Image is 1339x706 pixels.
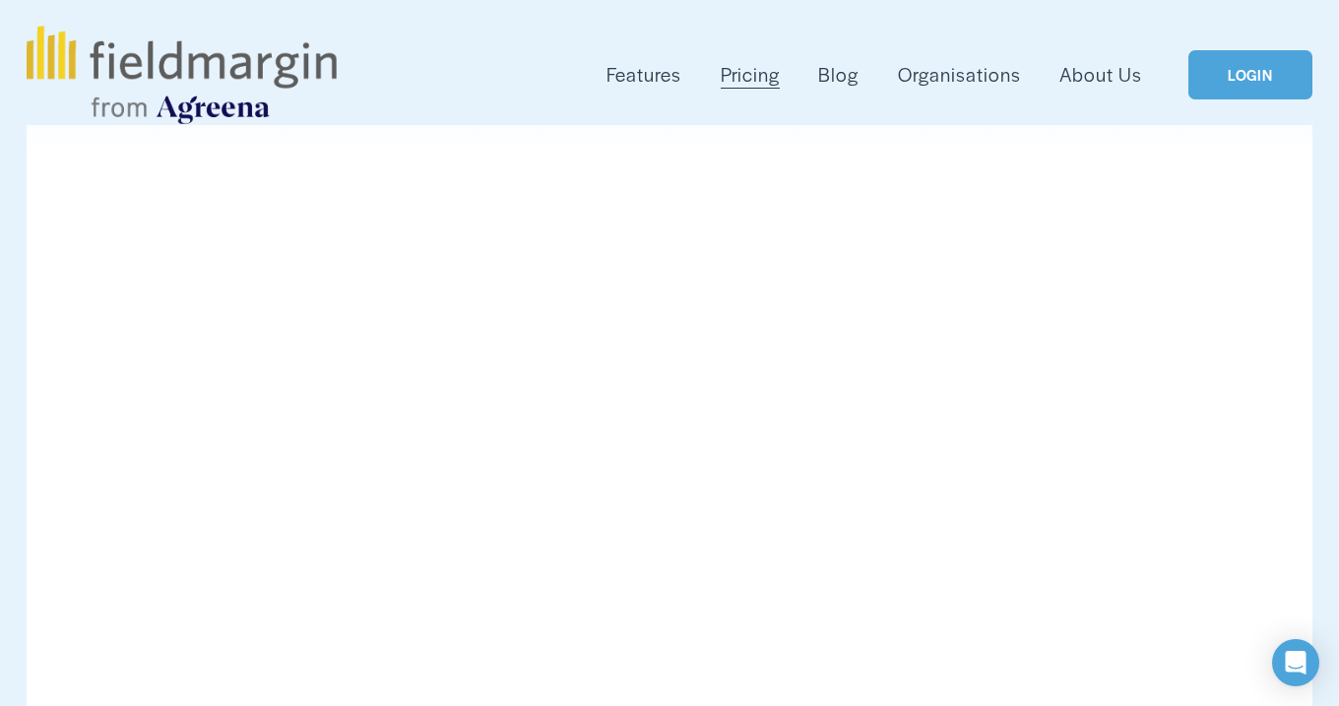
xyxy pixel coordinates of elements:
a: Organisations [898,59,1021,91]
a: Pricing [721,59,780,91]
a: LOGIN [1188,50,1312,100]
div: Open Intercom Messenger [1272,639,1319,686]
img: fieldmargin.com [27,26,336,124]
a: About Us [1059,59,1142,91]
a: Blog [818,59,859,91]
a: folder dropdown [606,59,681,91]
span: Features [606,61,681,89]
